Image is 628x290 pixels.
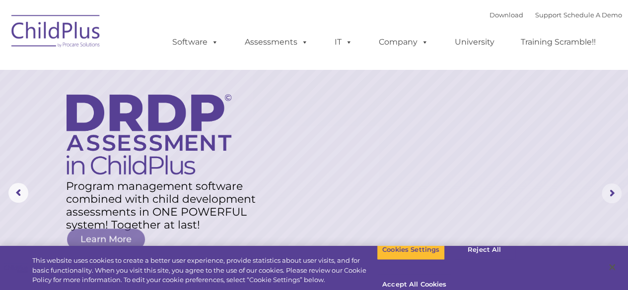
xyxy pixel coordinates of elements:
[138,65,168,73] span: Last name
[489,11,523,19] a: Download
[66,180,267,232] rs-layer: Program management software combined with child development assessments in ONE POWERFUL system! T...
[32,256,377,285] div: This website uses cookies to create a better user experience, provide statistics about user visit...
[453,239,515,260] button: Reject All
[6,8,106,58] img: ChildPlus by Procare Solutions
[138,106,180,114] span: Phone number
[563,11,622,19] a: Schedule A Demo
[601,256,623,278] button: Close
[445,32,504,52] a: University
[162,32,228,52] a: Software
[489,11,622,19] font: |
[67,94,231,174] img: DRDP Assessment in ChildPlus
[535,11,561,19] a: Support
[325,32,362,52] a: IT
[511,32,606,52] a: Training Scramble!!
[67,229,145,250] a: Learn More
[369,32,438,52] a: Company
[377,239,445,260] button: Cookies Settings
[235,32,318,52] a: Assessments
